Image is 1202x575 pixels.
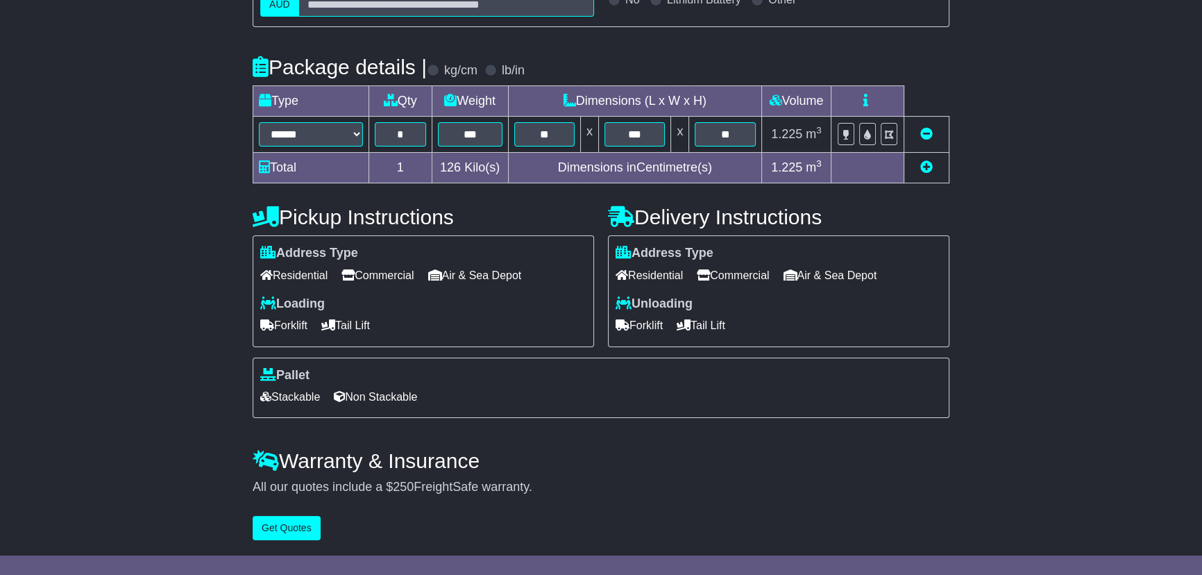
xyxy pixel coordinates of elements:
td: x [671,117,689,153]
span: Forklift [260,315,307,336]
td: Volume [761,86,831,117]
td: 1 [369,153,432,183]
span: Stackable [260,386,320,408]
sup: 3 [816,158,822,169]
span: m [806,160,822,174]
td: Total [253,153,369,183]
td: Qty [369,86,432,117]
label: kg/cm [444,63,477,78]
label: Pallet [260,368,310,383]
td: Weight [432,86,508,117]
span: Residential [616,265,683,286]
h4: Pickup Instructions [253,206,594,228]
a: Add new item [920,160,933,174]
td: x [581,117,599,153]
span: Air & Sea Depot [428,265,522,286]
h4: Delivery Instructions [608,206,949,228]
td: Type [253,86,369,117]
label: Address Type [616,246,713,261]
h4: Package details | [253,56,427,78]
label: Loading [260,297,325,312]
span: 250 [393,480,414,494]
sup: 3 [816,125,822,135]
span: 1.225 [771,127,802,141]
span: Air & Sea Depot [784,265,877,286]
td: Dimensions (L x W x H) [508,86,761,117]
span: Commercial [697,265,769,286]
label: Address Type [260,246,358,261]
span: Commercial [341,265,414,286]
span: Tail Lift [321,315,370,336]
td: Kilo(s) [432,153,508,183]
td: Dimensions in Centimetre(s) [508,153,761,183]
button: Get Quotes [253,516,321,540]
label: Unloading [616,297,693,312]
span: m [806,127,822,141]
span: Forklift [616,315,663,336]
h4: Warranty & Insurance [253,449,949,472]
span: Tail Lift [677,315,725,336]
span: 1.225 [771,160,802,174]
a: Remove this item [920,127,933,141]
label: lb/in [502,63,525,78]
span: Residential [260,265,328,286]
span: 126 [440,160,461,174]
div: All our quotes include a $ FreightSafe warranty. [253,480,949,495]
span: Non Stackable [334,386,417,408]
